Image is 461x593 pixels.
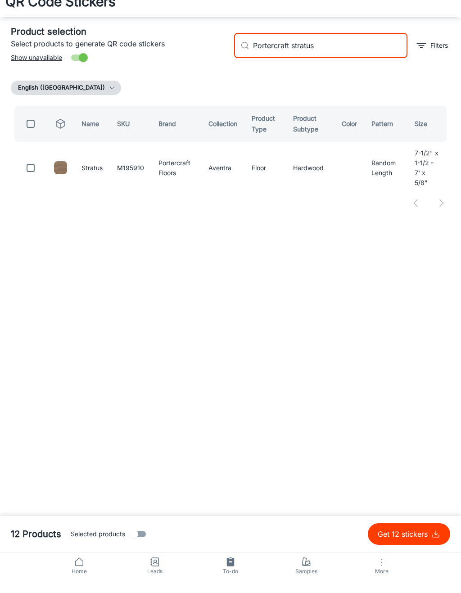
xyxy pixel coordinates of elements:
h5: 12 Products [11,541,61,555]
td: Aventra [201,159,244,204]
td: Portercraft Floors [151,159,201,204]
button: filter [415,52,450,67]
th: Collection [201,120,244,156]
th: Brand [151,120,201,156]
td: Stratus [74,159,110,204]
th: Name [74,120,110,156]
td: 7-1/2" x 1-1/2 - 7' x 5/8" [407,159,450,204]
button: More [344,566,420,593]
a: Home [41,566,117,593]
p: Filters [430,54,448,64]
p: Get 12 stickers [378,543,431,553]
span: Selected products [71,543,125,553]
th: SKU [110,120,151,156]
span: More [349,582,414,588]
span: Samples [274,581,339,589]
a: To-do [193,566,268,593]
span: Home [47,581,112,589]
th: Color [334,120,364,156]
input: Search by SKU, brand, collection... [253,47,407,72]
p: Select products to generate QR code stickers [11,52,227,63]
a: Samples [268,566,344,593]
button: Get 12 stickers [368,537,450,559]
td: Floor [244,159,285,204]
td: M195910 [110,159,151,204]
td: Hardwood [286,159,335,204]
span: Show unavailable [11,67,62,77]
h1: QR Code Stickers [5,5,116,26]
span: To-do [198,581,263,589]
span: Leads [122,581,187,589]
h5: Product selection [11,39,227,52]
th: Product Type [244,120,285,156]
th: Size [407,120,450,156]
th: Product Subtype [286,120,335,156]
td: Random Length [364,159,407,204]
a: Leads [117,566,193,593]
button: English ([GEOGRAPHIC_DATA]) [11,95,121,109]
th: Pattern [364,120,407,156]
